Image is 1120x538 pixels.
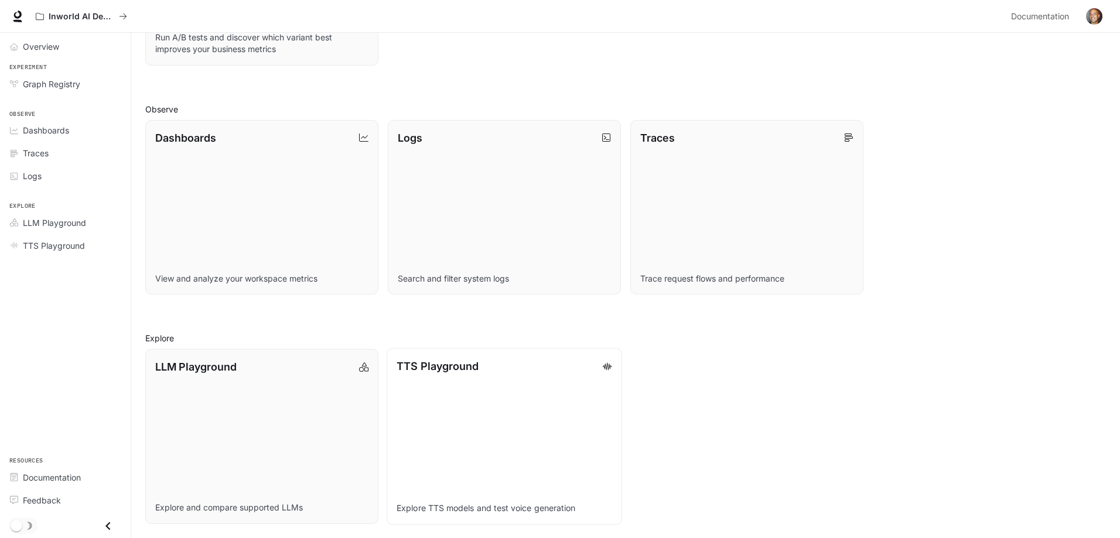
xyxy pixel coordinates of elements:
span: Traces [23,147,49,159]
h2: Observe [145,103,1106,115]
span: Overview [23,40,59,53]
button: All workspaces [30,5,132,28]
span: Documentation [1011,9,1069,24]
p: Explore and compare supported LLMs [155,502,368,513]
a: LLM Playground [5,213,126,233]
img: User avatar [1086,8,1102,25]
p: Inworld AI Demos [49,12,114,22]
p: Logs [398,130,422,146]
span: Graph Registry [23,78,80,90]
a: Traces [5,143,126,163]
span: Documentation [23,471,81,484]
span: LLM Playground [23,217,86,229]
button: Close drawer [95,514,121,538]
span: Dashboards [23,124,69,136]
a: Documentation [5,467,126,488]
a: LogsSearch and filter system logs [388,120,621,295]
a: LLM PlaygroundExplore and compare supported LLMs [145,349,378,524]
span: Dark mode toggle [11,519,22,532]
a: TTS Playground [5,235,126,256]
a: TTS PlaygroundExplore TTS models and test voice generation [387,348,622,525]
a: DashboardsView and analyze your workspace metrics [145,120,378,295]
span: TTS Playground [23,239,85,252]
span: Logs [23,170,42,182]
a: Dashboards [5,120,126,141]
button: User avatar [1083,5,1106,28]
a: Graph Registry [5,74,126,94]
p: Explore TTS models and test voice generation [397,503,612,515]
p: Search and filter system logs [398,273,611,285]
p: Dashboards [155,130,216,146]
a: Overview [5,36,126,57]
h2: Explore [145,332,1106,344]
a: TracesTrace request flows and performance [630,120,863,295]
span: Feedback [23,494,61,506]
p: Run A/B tests and discover which variant best improves your business metrics [155,32,368,55]
a: Feedback [5,490,126,510]
p: Trace request flows and performance [640,273,853,285]
p: View and analyze your workspace metrics [155,273,368,285]
a: Documentation [1006,5,1078,28]
a: Logs [5,166,126,186]
p: LLM Playground [155,359,237,375]
p: Traces [640,130,675,146]
p: TTS Playground [397,358,479,374]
